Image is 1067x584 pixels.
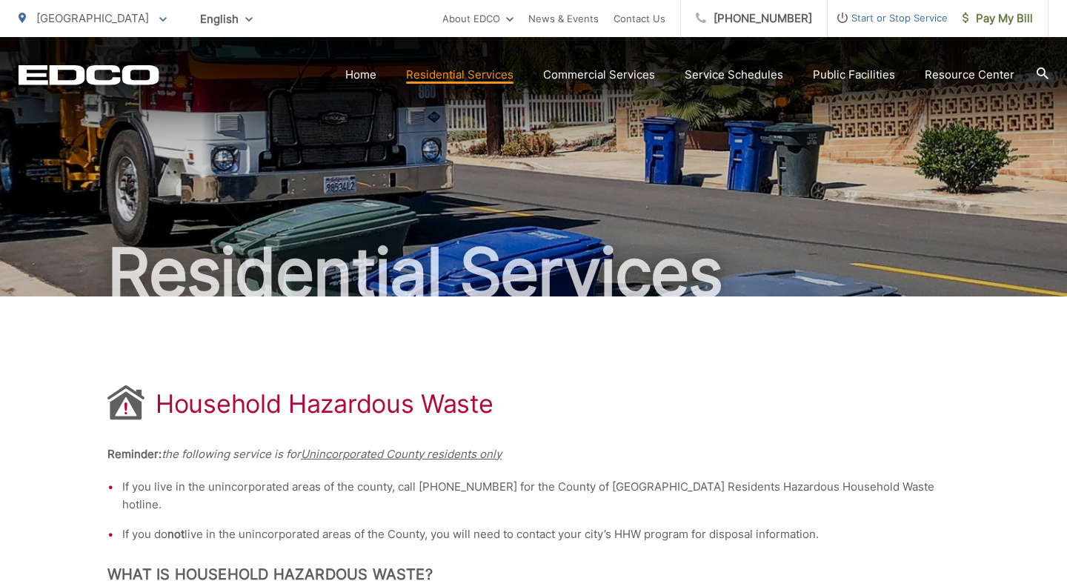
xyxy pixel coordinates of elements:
[19,64,159,85] a: EDCD logo. Return to the homepage.
[301,447,502,461] u: Unincorporated County residents only
[36,11,149,25] span: [GEOGRAPHIC_DATA]
[167,527,185,541] strong: not
[189,6,264,32] span: English
[528,10,599,27] a: News & Events
[107,565,960,583] h2: What is Household Hazardous Waste?
[963,10,1033,27] span: Pay My Bill
[685,66,783,84] a: Service Schedules
[925,66,1014,84] a: Resource Center
[345,66,376,84] a: Home
[543,66,655,84] a: Commercial Services
[406,66,513,84] a: Residential Services
[813,66,895,84] a: Public Facilities
[19,236,1048,310] h2: Residential Services
[122,525,960,543] li: If you do live in the unincorporated areas of the County, you will need to contact your city’s HH...
[156,389,493,419] h1: Household Hazardous Waste
[614,10,665,27] a: Contact Us
[162,447,502,461] em: the following service is for
[442,10,513,27] a: About EDCO
[107,447,162,461] strong: Reminder:
[122,478,960,514] li: If you live in the unincorporated areas of the county, call [PHONE_NUMBER] for the County of [GEO...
